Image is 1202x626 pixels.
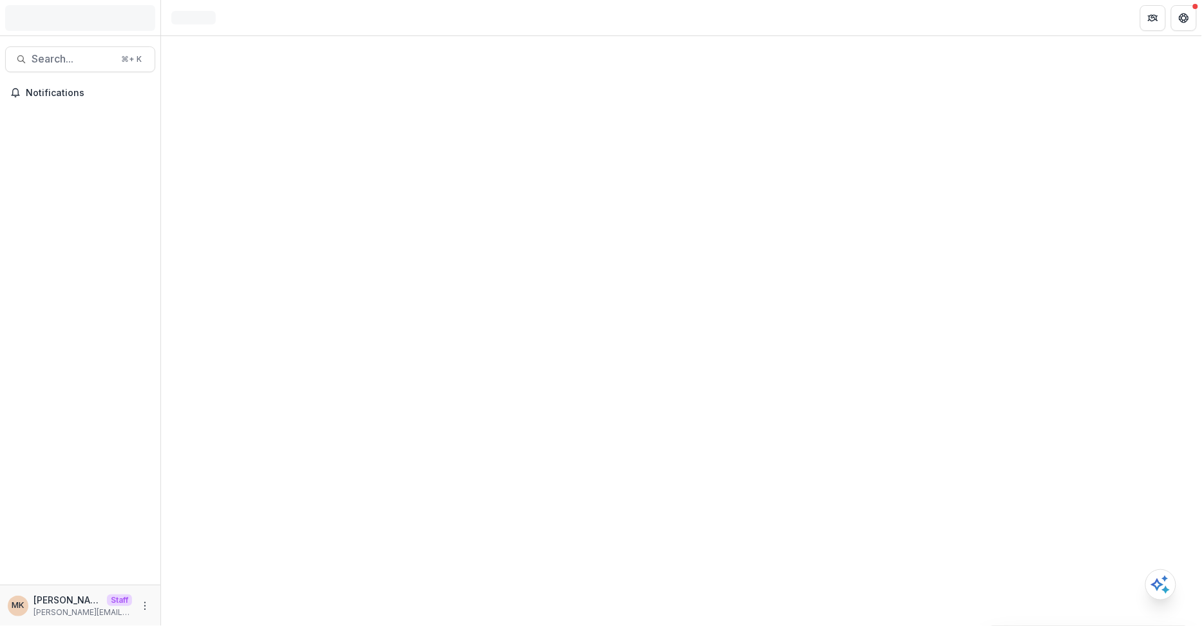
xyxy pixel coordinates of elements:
[1145,569,1176,600] button: Open AI Assistant
[26,88,150,99] span: Notifications
[33,593,102,607] p: [PERSON_NAME]
[137,598,153,614] button: More
[5,83,155,103] button: Notifications
[12,602,24,610] div: Maya Kuppermann
[107,594,132,606] p: Staff
[1171,5,1197,31] button: Get Help
[32,53,113,65] span: Search...
[166,8,221,27] nav: breadcrumb
[119,52,144,66] div: ⌘ + K
[5,46,155,72] button: Search...
[1140,5,1166,31] button: Partners
[33,607,132,618] p: [PERSON_NAME][EMAIL_ADDRESS][DOMAIN_NAME]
